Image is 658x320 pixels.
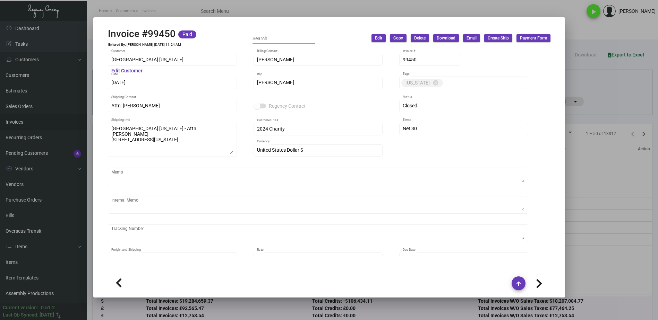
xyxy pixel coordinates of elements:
span: Download [437,35,455,41]
h2: Invoice #99450 [108,28,176,40]
span: Edit [375,35,382,41]
div: 0.51.2 [41,304,55,311]
span: Closed [403,103,417,108]
button: Delete [411,34,429,42]
button: Payment Form [516,34,550,42]
div: Last Qb Synced: [DATE] [3,311,54,319]
button: Edit [371,34,386,42]
mat-chip: Paid [178,30,196,38]
span: Create Ship [488,35,509,41]
button: Download [433,34,459,42]
span: Copy [393,35,403,41]
mat-hint: Edit Customer [111,68,143,74]
td: Entered By: [108,43,126,47]
span: Payment Form [520,35,547,41]
button: Create Ship [484,34,512,42]
div: Current version: [3,304,38,311]
mat-icon: cancel [433,80,439,86]
button: Copy [390,34,407,42]
span: Email [467,35,477,41]
span: Regency Contact [269,102,306,110]
td: [PERSON_NAME] [DATE] 11:24 AM [126,43,181,47]
mat-chip: [US_STATE] [401,79,443,87]
span: Delete [414,35,426,41]
button: Email [463,34,480,42]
